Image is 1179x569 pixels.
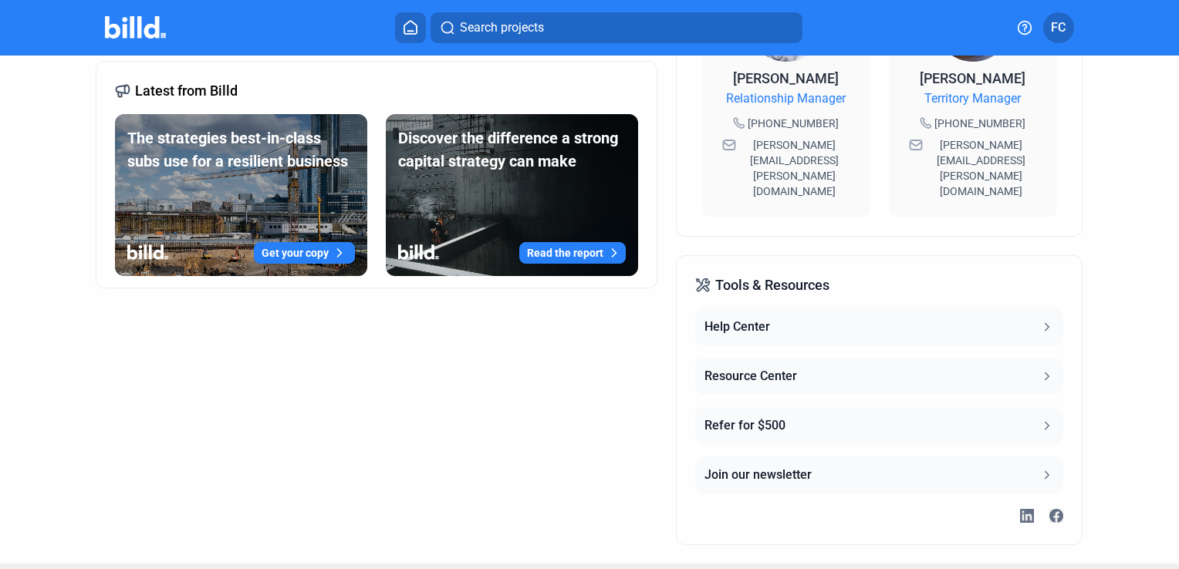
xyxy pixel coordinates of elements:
span: [PERSON_NAME][EMAIL_ADDRESS][PERSON_NAME][DOMAIN_NAME] [926,137,1037,199]
span: Latest from Billd [135,80,238,102]
button: Help Center [695,308,1062,345]
span: Relationship Manager [726,89,846,108]
span: [PERSON_NAME] [920,70,1025,86]
span: [PHONE_NUMBER] [748,116,839,131]
div: Discover the difference a strong capital strategy can make [398,126,626,173]
span: Tools & Resources [715,274,829,296]
span: Territory Manager [924,89,1021,108]
div: Refer for $500 [704,416,785,435]
div: Help Center [704,318,770,336]
span: [PERSON_NAME][EMAIL_ADDRESS][PERSON_NAME][DOMAIN_NAME] [739,137,850,199]
span: [PERSON_NAME] [733,70,839,86]
span: Search projects [460,19,544,37]
img: Billd Company Logo [105,16,166,39]
span: FC [1051,19,1066,37]
span: [PHONE_NUMBER] [934,116,1025,131]
div: Resource Center [704,367,797,386]
button: Search projects [431,12,802,43]
button: Read the report [519,242,626,264]
button: Resource Center [695,358,1062,395]
button: FC [1043,12,1074,43]
button: Join our newsletter [695,456,1062,493]
div: The strategies best-in-class subs use for a resilient business [127,126,355,173]
button: Get your copy [254,242,355,264]
div: Join our newsletter [704,466,812,484]
button: Refer for $500 [695,407,1062,444]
